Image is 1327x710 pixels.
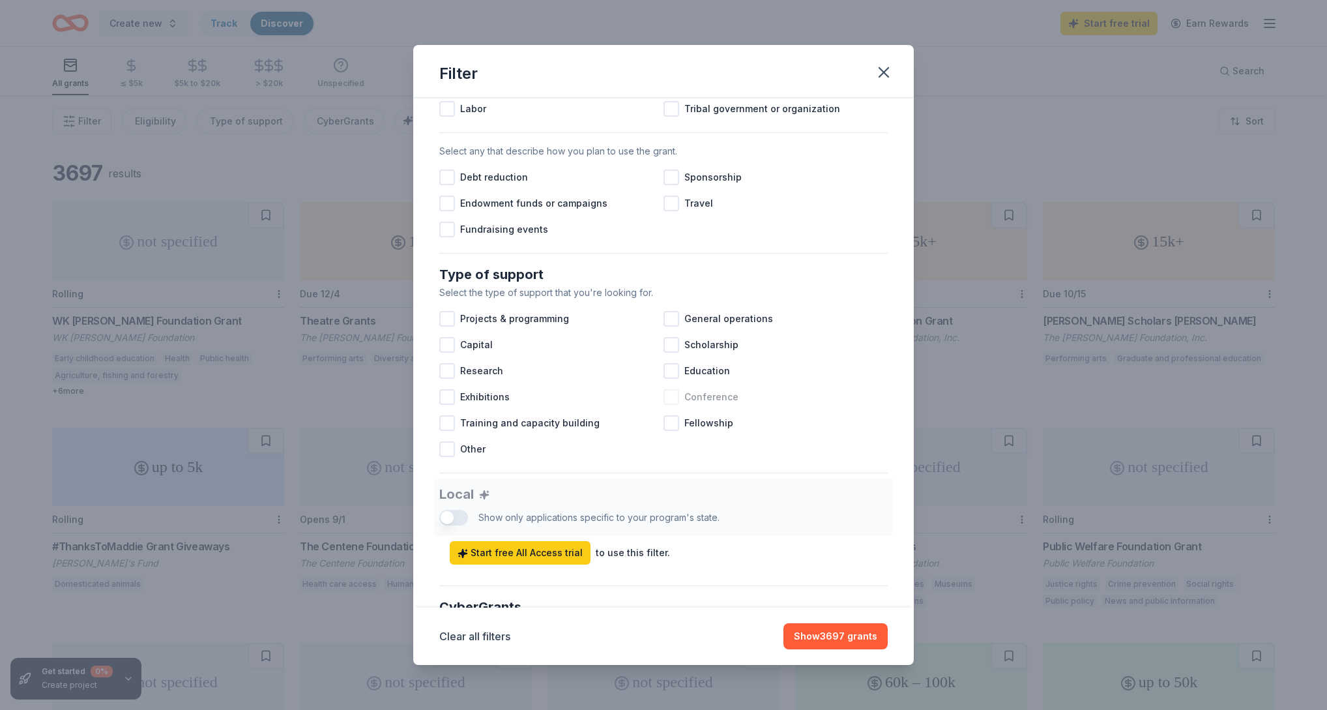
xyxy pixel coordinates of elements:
span: Start free All Access trial [458,545,583,561]
span: Tribal government or organization [684,101,840,117]
span: Projects & programming [460,311,569,327]
button: Clear all filters [439,629,510,644]
span: Fundraising events [460,222,548,237]
span: Sponsorship [684,170,742,185]
span: Endowment funds or campaigns [460,196,607,211]
div: Filter [439,63,478,84]
span: Research [460,363,503,379]
span: Fellowship [684,415,733,431]
span: Exhibitions [460,389,510,405]
div: Select any that describe how you plan to use the grant. [439,143,888,159]
span: Debt reduction [460,170,528,185]
div: Type of support [439,264,888,285]
span: Other [460,441,486,457]
span: Travel [684,196,713,211]
div: CyberGrants [439,597,888,617]
span: Conference [684,389,738,405]
span: Scholarship [684,337,738,353]
span: General operations [684,311,773,327]
span: Capital [460,337,493,353]
div: Select the type of support that you're looking for. [439,285,888,301]
span: Labor [460,101,486,117]
a: Start free All Access trial [450,541,591,565]
span: Training and capacity building [460,415,600,431]
span: Education [684,363,730,379]
div: to use this filter. [596,545,670,561]
button: Show3697 grants [783,623,888,649]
